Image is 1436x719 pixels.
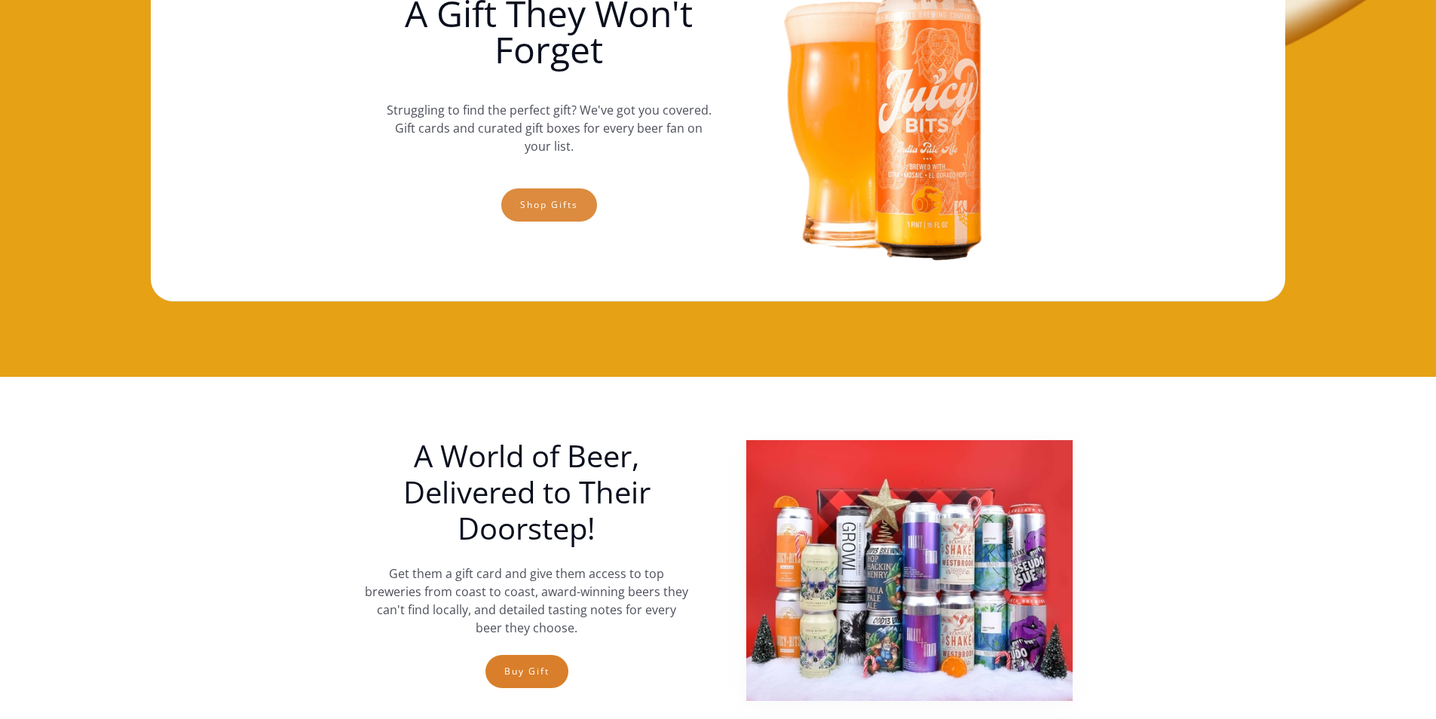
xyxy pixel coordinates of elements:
p: Get them a gift card and give them access to top breweries from coast to coast, award-winning bee... [364,564,690,637]
p: Struggling to find the perfect gift? We've got you covered. Gift cards and curated gift boxes for... [386,86,712,170]
a: Shop gifts [501,188,597,222]
a: Buy Gift [485,655,568,688]
h1: A World of Beer, Delivered to Their Doorstep! [364,438,690,546]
